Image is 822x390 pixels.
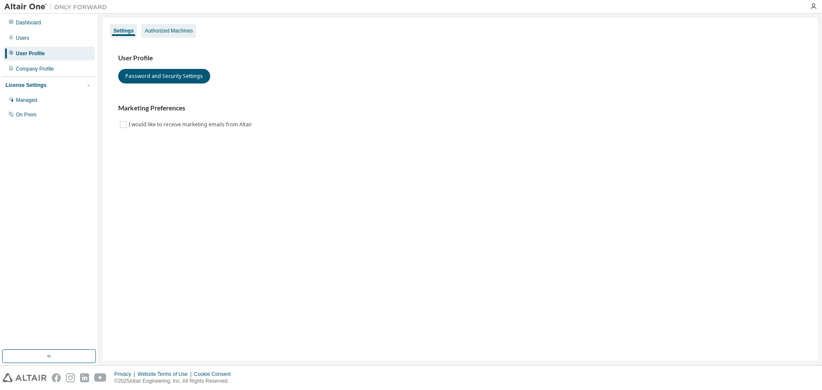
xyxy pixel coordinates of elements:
div: Settings [113,27,134,34]
h3: Marketing Preferences [118,104,802,113]
div: Managed [16,97,37,104]
div: Cookie Consent [194,371,235,378]
img: facebook.svg [52,373,61,382]
div: Authorized Machines [145,27,193,34]
div: Company Profile [16,65,54,72]
div: Website Terms of Use [137,371,194,378]
img: youtube.svg [94,373,107,382]
label: I would like to receive marketing emails from Altair [128,119,254,130]
div: Privacy [114,371,137,378]
img: altair_logo.svg [3,373,47,382]
button: Password and Security Settings [118,69,210,83]
p: © 2025 Altair Engineering, Inc. All Rights Reserved. [114,378,236,385]
img: Altair One [4,3,111,11]
div: On Prem [16,111,36,118]
div: Users [16,35,29,42]
div: Dashboard [16,19,41,26]
h3: User Profile [118,54,802,63]
div: License Settings [6,82,46,89]
div: User Profile [16,50,45,57]
img: instagram.svg [66,373,75,382]
img: linkedin.svg [80,373,89,382]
